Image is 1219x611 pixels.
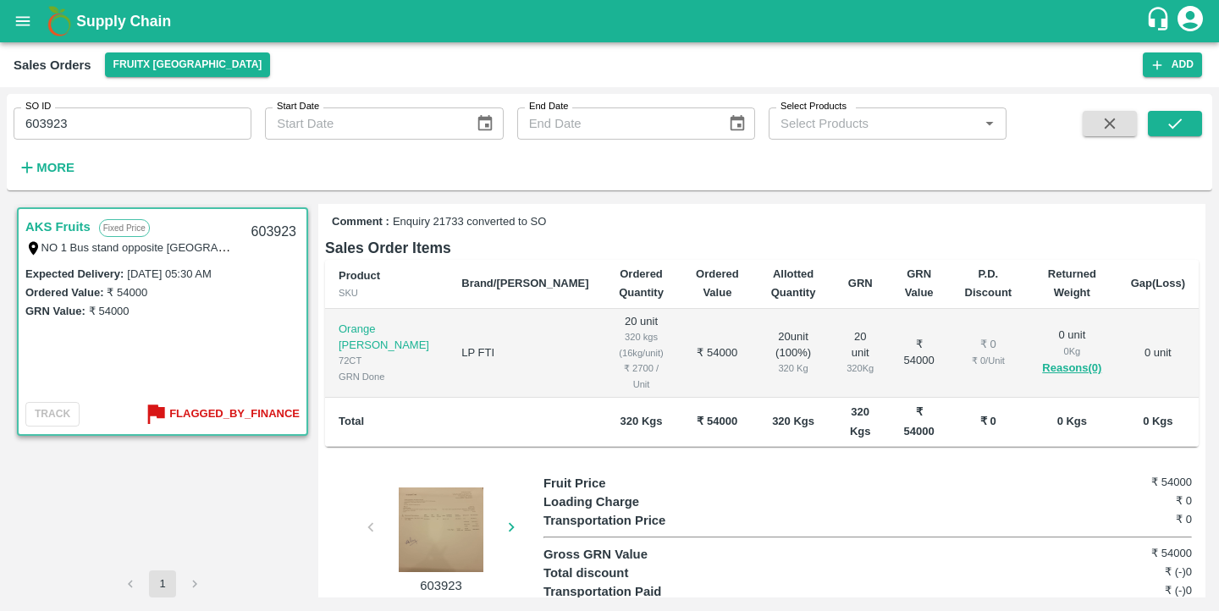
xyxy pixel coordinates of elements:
[963,353,1013,368] div: ₹ 0 / Unit
[543,545,706,564] p: Gross GRN Value
[768,329,819,377] div: 20 unit ( 100 %)
[76,13,171,30] b: Supply Chain
[1084,582,1192,599] h6: ₹ (-)0
[89,305,130,317] label: ₹ 54000
[774,113,974,135] input: Select Products
[127,267,211,280] label: [DATE] 05:30 AM
[339,322,434,353] p: Orange [PERSON_NAME]
[265,107,462,140] input: Start Date
[904,405,935,437] b: ₹ 54000
[543,564,706,582] p: Total discount
[25,100,51,113] label: SO ID
[619,267,664,299] b: Ordered Quantity
[14,54,91,76] div: Sales Orders
[543,493,706,511] p: Loading Charge
[142,400,300,428] button: Flagged_By_Finance
[848,277,873,289] b: GRN
[979,113,1001,135] button: Open
[780,100,847,113] label: Select Products
[149,570,176,597] button: page 1
[721,107,753,140] button: Choose date
[332,214,389,230] label: Comment :
[41,240,563,254] label: NO 1 Bus stand opposite [GEOGRAPHIC_DATA] [GEOGRAPHIC_DATA], [GEOGRAPHIC_DATA], 604203
[850,405,871,437] b: 320 Kgs
[1084,511,1192,528] h6: ₹ 0
[768,361,819,376] div: 320 Kg
[25,305,85,317] label: GRN Value:
[241,212,306,252] div: 603923
[696,267,739,299] b: Ordered Value
[1040,344,1104,359] div: 0 Kg
[107,286,147,299] label: ₹ 54000
[448,309,602,399] td: LP FTI
[339,269,380,282] b: Product
[543,582,706,601] p: Transportation Paid
[846,361,875,376] div: 320 Kg
[543,511,706,530] p: Transportation Price
[25,286,103,299] label: Ordered Value:
[14,107,251,140] input: Enter SO ID
[1143,415,1172,427] b: 0 Kgs
[1131,277,1185,289] b: Gap(Loss)
[529,100,568,113] label: End Date
[3,2,42,41] button: open drawer
[543,474,706,493] p: Fruit Price
[621,415,663,427] b: 320 Kgs
[1145,6,1175,36] div: customer-support
[697,415,737,427] b: ₹ 54000
[603,309,681,399] td: 20 unit
[1084,493,1192,509] h6: ₹ 0
[339,353,434,368] div: 72CT
[169,405,300,424] b: Flagged_By_Finance
[393,214,546,230] span: Enquiry 21733 converted to SO
[1175,3,1205,39] div: account of current user
[339,369,434,384] div: GRN Done
[963,337,1013,353] div: ₹ 0
[325,236,1199,260] h6: Sales Order Items
[1040,328,1104,378] div: 0 unit
[36,161,74,174] strong: More
[517,107,714,140] input: End Date
[469,107,501,140] button: Choose date
[114,570,211,597] nav: pagination navigation
[1117,309,1199,399] td: 0 unit
[461,277,588,289] b: Brand/[PERSON_NAME]
[277,100,319,113] label: Start Date
[1040,359,1104,378] button: Reasons(0)
[378,576,505,595] p: 603923
[76,9,1145,33] a: Supply Chain
[25,267,124,280] label: Expected Delivery :
[980,415,996,427] b: ₹ 0
[846,329,875,377] div: 20 unit
[42,4,76,38] img: logo
[616,361,667,392] div: ₹ 2700 / Unit
[771,267,816,299] b: Allotted Quantity
[1048,267,1096,299] b: Returned Weight
[1084,564,1192,581] h6: ₹ (-)0
[616,329,667,361] div: 320 kgs (16kg/unit)
[1084,474,1192,491] h6: ₹ 54000
[965,267,1012,299] b: P.D. Discount
[681,309,755,399] td: ₹ 54000
[339,415,364,427] b: Total
[1057,415,1087,427] b: 0 Kgs
[772,415,814,427] b: 320 Kgs
[339,285,434,300] div: SKU
[905,267,934,299] b: GRN Value
[889,309,950,399] td: ₹ 54000
[99,219,150,237] p: Fixed Price
[25,216,91,238] a: AKS Fruits
[1084,545,1192,562] h6: ₹ 54000
[14,153,79,182] button: More
[1143,52,1202,77] button: Add
[105,52,271,77] button: Select DC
